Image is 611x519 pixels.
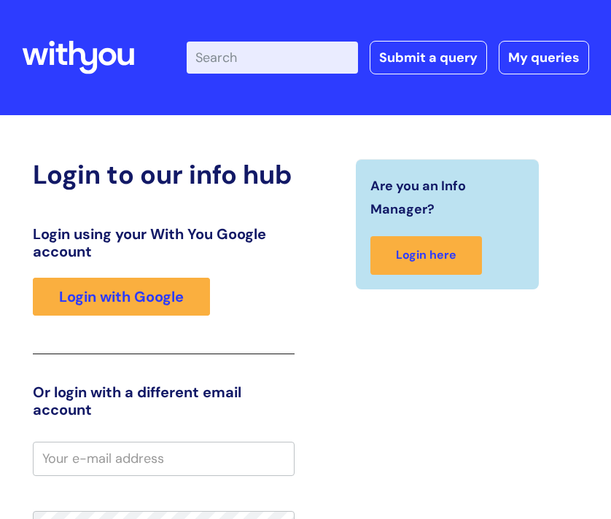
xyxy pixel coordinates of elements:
h3: Or login with a different email account [33,383,295,418]
span: Are you an Info Manager? [370,174,518,222]
a: My queries [499,41,589,74]
h2: Login to our info hub [33,159,295,190]
a: Login here [370,236,482,275]
h3: Login using your With You Google account [33,225,295,260]
input: Your e-mail address [33,442,295,475]
a: Login with Google [33,278,210,316]
input: Search [187,42,358,74]
a: Submit a query [370,41,487,74]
